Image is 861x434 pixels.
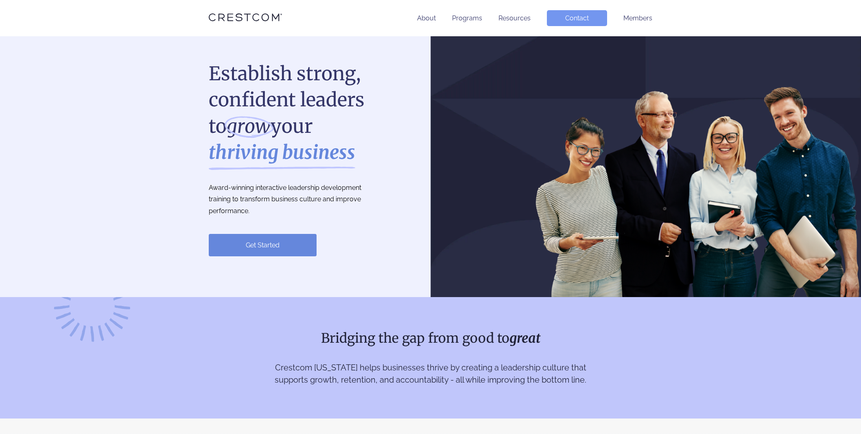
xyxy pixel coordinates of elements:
p: Crestcom [US_STATE] helps businesses thrive by creating a leadership culture that supports growth... [271,361,590,386]
a: Get Started [209,234,317,256]
strong: thriving business [209,139,355,165]
p: Award-winning interactive leadership development training to transform business culture and impro... [209,182,380,217]
h1: Establish strong, confident leaders to your [209,61,380,166]
a: Programs [452,14,482,22]
a: About [417,14,436,22]
i: grow [227,113,271,139]
strong: great [509,330,540,346]
a: Members [623,14,652,22]
a: Contact [547,10,607,26]
h2: Bridging the gap from good to [209,330,652,347]
a: Resources [498,14,531,22]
